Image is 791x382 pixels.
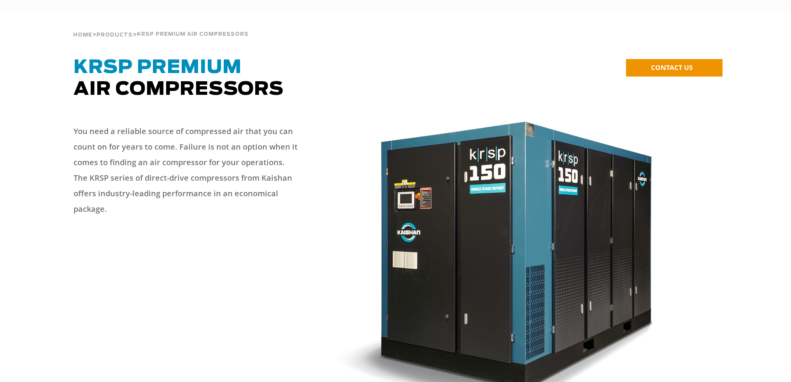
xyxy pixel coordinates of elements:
[74,58,242,77] span: KRSP Premium
[74,124,299,217] p: You need a reliable source of compressed air that you can count on for years to come. Failure is ...
[73,31,92,38] a: Home
[626,59,723,77] a: CONTACT US
[651,63,693,72] span: CONTACT US
[96,31,133,38] a: Products
[96,33,133,38] span: Products
[137,32,249,37] span: krsp premium air compressors
[74,58,284,99] span: Air Compressors
[73,12,249,41] div: > >
[73,33,92,38] span: Home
